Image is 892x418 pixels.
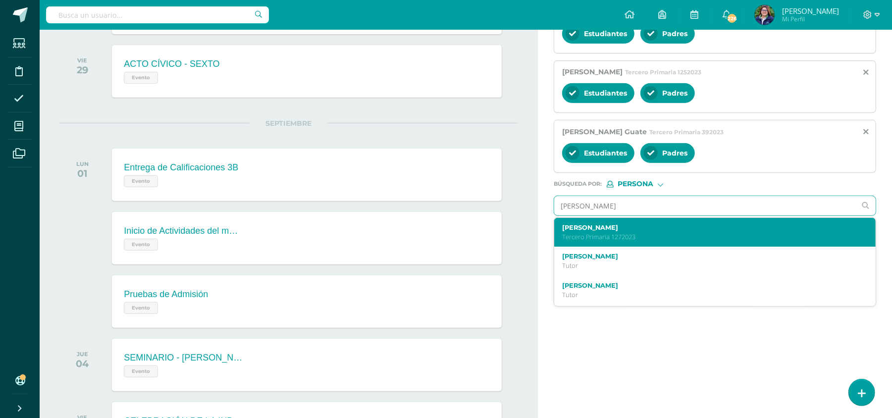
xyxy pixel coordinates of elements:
p: Tutor [562,291,854,299]
label: [PERSON_NAME] [562,282,854,289]
div: LUN [76,160,89,167]
span: [PERSON_NAME] [782,6,839,16]
img: cd816e1d9b99ce6ebfda1176cabbab92.png [755,5,775,25]
span: Evento [124,302,158,314]
span: Padres [662,29,687,38]
span: Evento [124,72,158,84]
span: Evento [124,366,158,377]
input: Ej. Mario Galindo [554,196,856,215]
label: [PERSON_NAME] [562,253,854,260]
span: Padres [662,89,687,98]
span: Estudiantes [584,89,627,98]
div: [object Object] [607,181,681,188]
div: 01 [76,167,89,179]
span: Estudiantes [584,149,627,157]
span: Mi Perfil [782,15,839,23]
div: ACTO CÍVICO - SEXTO [124,59,219,69]
div: Entrega de Calificaciones 3B [124,162,238,173]
span: Tercero Primaria 392023 [649,128,724,136]
label: [PERSON_NAME] [562,224,854,231]
div: JUE [76,351,89,358]
input: Busca un usuario... [46,6,269,23]
div: Inicio de Actividades del mes patrio [124,226,243,236]
div: Pruebas de Admisión [124,289,208,300]
span: Búsqueda por : [554,181,602,187]
span: Persona [618,181,653,187]
div: 04 [76,358,89,369]
div: VIE [77,57,88,64]
div: SEMINARIO - [PERSON_NAME] a Dirección - Asistencia Obligatoria [124,353,243,363]
div: 29 [77,64,88,76]
span: Evento [124,175,158,187]
span: SEPTIEMBRE [250,119,327,128]
span: [PERSON_NAME] Guate [562,127,647,136]
span: Evento [124,239,158,251]
span: Tercero Primaria 1252023 [625,68,701,76]
span: 226 [727,13,737,24]
span: [PERSON_NAME] [562,67,623,76]
span: Estudiantes [584,29,627,38]
p: Tutor [562,261,854,270]
p: Tercero Primaria 1272023 [562,233,854,241]
span: Padres [662,149,687,157]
